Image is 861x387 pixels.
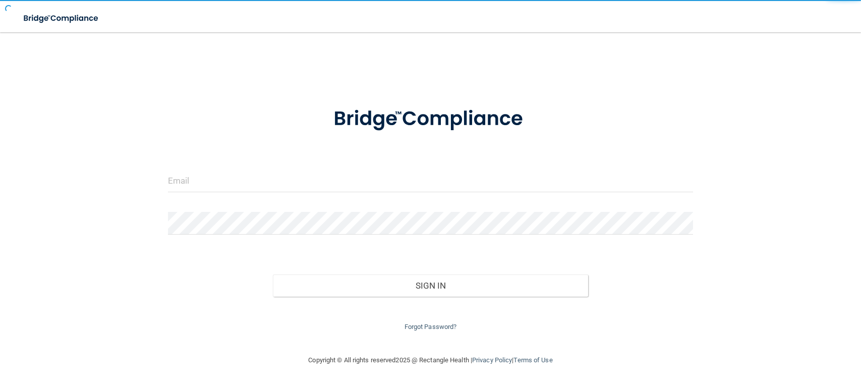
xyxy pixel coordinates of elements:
[273,274,588,297] button: Sign In
[168,170,693,192] input: Email
[313,93,548,145] img: bridge_compliance_login_screen.278c3ca4.svg
[405,323,457,330] a: Forgot Password?
[15,8,108,29] img: bridge_compliance_login_screen.278c3ca4.svg
[513,356,552,364] a: Terms of Use
[472,356,512,364] a: Privacy Policy
[247,344,615,376] div: Copyright © All rights reserved 2025 @ Rectangle Health | |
